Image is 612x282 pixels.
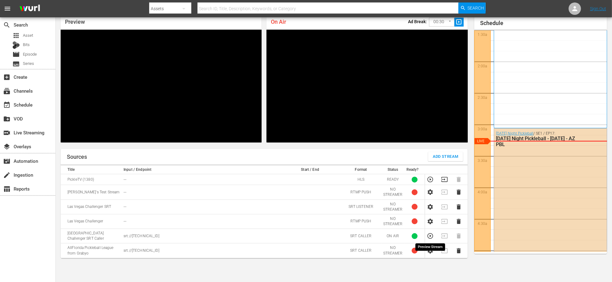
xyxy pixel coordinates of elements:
[61,243,122,258] td: AllFlorida Pickleball League from Grabyo
[408,19,427,24] p: Ad Break:
[3,185,11,193] span: Reports
[480,20,607,26] h1: Schedule
[15,2,45,16] img: ans4CAIJ8jUAAAAAAAAAAAAAAAAAAAAAAAAgQb4GAAAAAAAAAAAAAAAAAAAAAAAAJMjXAAAAAAAAAAAAAAAAAAAAAAAAgAT5G...
[433,153,458,160] span: Add Stream
[3,21,11,29] span: Search
[405,166,425,174] th: Ready?
[124,234,278,239] p: srt://[TECHNICAL_ID]
[61,185,122,200] td: [PERSON_NAME]'s Test Stream
[61,229,122,243] td: [GEOGRAPHIC_DATA] Challenger SRT Caller
[341,243,381,258] td: SRT CALLER
[3,101,11,109] span: Schedule
[3,87,11,95] span: Channels
[381,214,405,229] td: NO STREAMER
[23,42,30,48] span: Bits
[4,5,11,12] span: menu
[455,189,462,196] button: Delete
[280,166,341,174] th: Start / End
[441,176,448,183] button: Transition
[61,200,122,214] td: Las Vegas Challenger SRT
[122,214,280,229] td: ---
[122,200,280,214] td: ---
[429,16,454,28] div: 00:30
[590,6,606,11] a: Sign Out
[124,248,278,253] p: srt://[TECHNICAL_ID]
[61,166,122,174] th: Title
[3,158,11,165] span: Automation
[381,200,405,214] td: NO STREAMER
[496,136,576,147] div: [DATE] Night Pickleball - [DATE] - AZ PBL
[65,19,85,25] span: Preview
[341,174,381,185] td: HLS
[12,32,20,39] span: Asset
[61,214,122,229] td: Las Vegas Challenger
[428,152,463,161] button: Add Stream
[23,51,37,57] span: Episode
[381,229,405,243] td: ON AIR
[381,243,405,258] td: NO STREAMER
[341,200,381,214] td: SRT LISTENER
[381,174,405,185] td: READY
[23,61,34,67] span: Series
[341,166,381,174] th: Format
[468,2,484,14] span: Search
[455,218,462,225] button: Delete
[122,185,280,200] td: ---
[381,185,405,200] td: NO STREAMER
[3,129,11,137] span: Live Streaming
[122,174,280,185] td: ---
[3,143,11,150] span: Overlays
[455,19,462,26] span: slideshow_sharp
[455,247,462,254] button: Delete
[341,185,381,200] td: RTMP PUSH
[427,247,434,254] button: Configure
[23,32,33,39] span: Asset
[341,229,381,243] td: SRT CALLER
[3,74,11,81] span: Create
[61,174,122,185] td: PickleTV (1380)
[267,30,467,142] div: Video Player
[122,166,280,174] th: Input / Endpoint
[12,60,20,68] span: Series
[496,131,534,136] a: [DATE] Night Pickleball
[341,214,381,229] td: RTMP PUSH
[3,171,11,179] span: Ingestion
[381,166,405,174] th: Status
[271,19,286,25] span: On Air
[455,204,462,210] button: Delete
[458,2,486,14] button: Search
[3,115,11,123] span: VOD
[496,131,576,147] div: / SE1 / EP17:
[12,41,20,49] div: Bits
[12,51,20,58] span: Episode
[67,154,87,160] h1: Sources
[61,30,262,142] div: Video Player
